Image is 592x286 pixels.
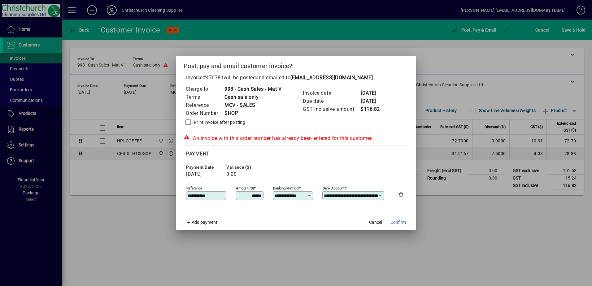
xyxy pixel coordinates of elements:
[303,89,360,97] td: Invoice date
[185,85,224,93] td: Charge to
[360,89,385,97] td: [DATE]
[185,101,224,109] td: Reference
[369,219,382,226] span: Cancel
[236,186,254,190] mat-label: Amount ($)
[186,186,202,190] mat-label: Reference
[224,109,281,117] td: SHOP
[186,165,223,170] span: Payment date
[186,151,210,157] span: Payment
[184,74,408,81] p: Invoice will be posted .
[366,217,385,228] button: Cancel
[226,165,263,170] span: Variance ($)
[323,186,345,190] mat-label: Bank Account
[185,109,224,117] td: Order Number
[186,171,202,177] span: [DATE]
[256,75,373,80] span: and emailed to
[176,56,416,74] h2: Post, pay and email customer invoice?
[192,220,217,225] span: Add payment
[360,105,385,113] td: $116.82
[224,85,281,93] td: 998 - Cash Sales - Mat V
[184,217,220,228] button: Add payment
[226,171,237,177] span: 0.00
[388,217,408,228] button: Confirm
[273,186,299,190] mat-label: Banking method
[360,97,385,105] td: [DATE]
[203,75,224,80] span: #470781
[390,219,406,226] span: Confirm
[184,135,408,142] div: An invoice with this order number has already been entered for this customer.
[290,75,373,80] b: [EMAIL_ADDRESS][DOMAIN_NAME]
[185,93,224,101] td: Terms
[224,93,281,101] td: Cash sale only
[193,119,245,125] label: Print invoice after posting
[303,97,360,105] td: Due date
[303,105,360,113] td: GST inclusive amount
[224,101,281,109] td: MCV - SALES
